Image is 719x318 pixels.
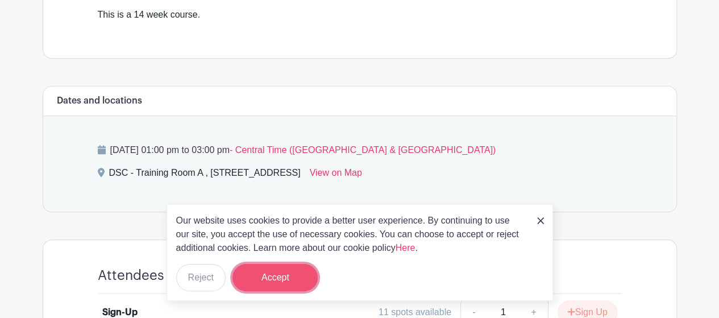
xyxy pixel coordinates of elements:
span: - Central Time ([GEOGRAPHIC_DATA] & [GEOGRAPHIC_DATA]) [230,145,496,155]
a: Here [396,243,415,253]
h6: Dates and locations [57,96,142,106]
img: close_button-5f87c8562297e5c2d7936805f587ecaba9071eb48480494691a3f1689db116b3.svg [537,217,544,224]
p: [DATE] 01:00 pm to 03:00 pm [98,143,622,157]
h4: Attendees [98,267,164,284]
button: Reject [176,264,226,291]
a: View on Map [310,166,362,184]
button: Accept [232,264,318,291]
p: Our website uses cookies to provide a better user experience. By continuing to use our site, you ... [176,214,525,255]
div: DSC - Training Room A , [STREET_ADDRESS] [109,166,301,184]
